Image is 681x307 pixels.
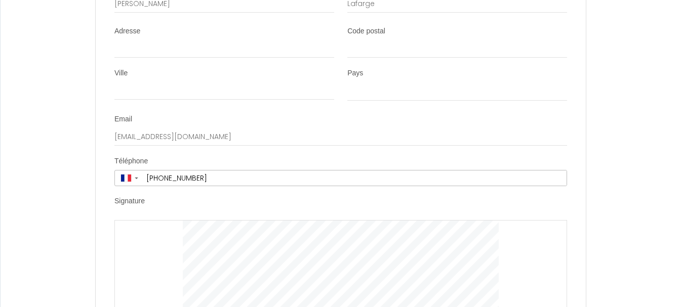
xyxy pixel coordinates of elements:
label: Adresse [114,26,140,36]
label: Email [114,114,132,124]
label: Signature [114,196,145,206]
label: Pays [347,68,363,78]
label: Code postal [347,26,385,36]
input: +33 6 12 34 56 78 [143,170,567,186]
label: Téléphone [114,156,148,166]
span: ▼ [134,176,139,180]
label: Ville [114,68,128,78]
